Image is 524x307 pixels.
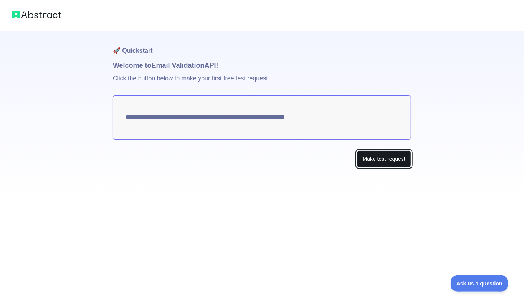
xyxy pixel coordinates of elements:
[113,71,411,95] p: Click the button below to make your first free test request.
[113,31,411,60] h1: 🚀 Quickstart
[12,9,61,20] img: Abstract logo
[451,275,509,292] iframe: Toggle Customer Support
[357,150,411,168] button: Make test request
[113,60,411,71] h1: Welcome to Email Validation API!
